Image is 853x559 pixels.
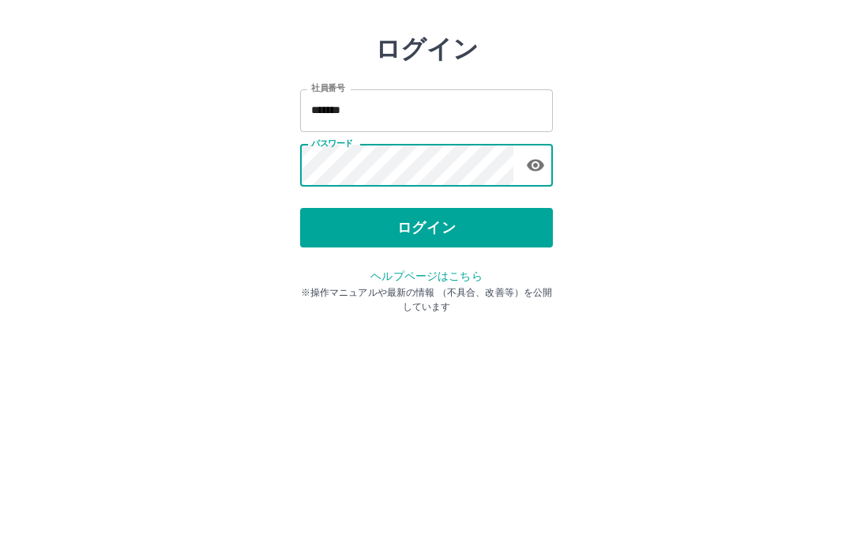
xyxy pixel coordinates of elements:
[370,335,482,348] a: ヘルプページはこちら
[300,274,553,313] button: ログイン
[311,148,344,160] label: 社員番号
[375,100,479,130] h2: ログイン
[300,351,553,380] p: ※操作マニュアルや最新の情報 （不具合、改善等）を公開しています
[311,203,353,215] label: パスワード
